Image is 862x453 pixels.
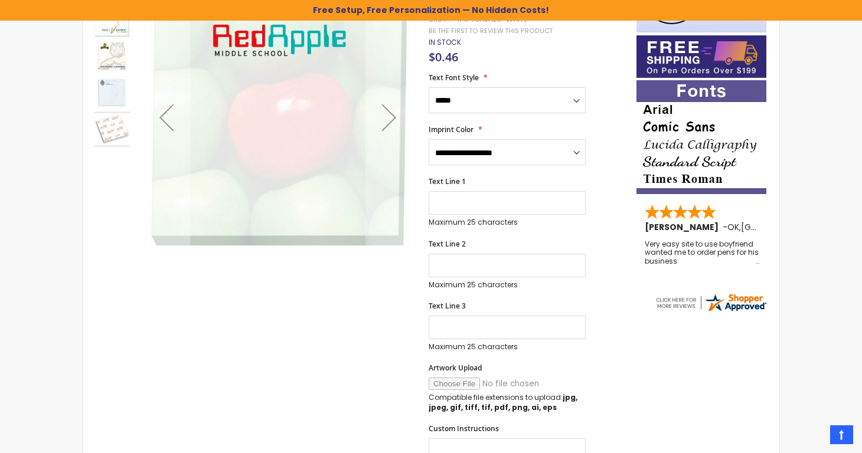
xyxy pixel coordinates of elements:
a: Be the first to review this product [429,27,553,35]
span: Imprint Color [429,124,474,134]
span: In stock [429,37,461,47]
div: Personalized Souvenir Sticky Note 3" x 3" Pad, 25 sheet - Full-Color Imprint [94,110,130,147]
span: Text Line 3 [429,301,466,311]
img: Personalized Souvenir Sticky Note 3" x 3" Pad, 25 sheet - Full-Color Imprint [94,75,130,110]
img: 4pens.com widget logo [654,292,768,313]
p: Maximum 25 characters [429,342,586,352]
a: 4pens.com certificate URL [654,306,768,316]
div: Personalized Souvenir Sticky Note 3" x 3" Pad, 25 sheet - Full-Color Imprint [94,37,131,74]
img: font-personalization-examples [636,80,766,194]
span: Text Font Style [429,73,479,83]
div: Availability [429,38,461,47]
img: Personalized Souvenir Sticky Note 3" x 3" Pad, 25 sheet - Full-Color Imprint [94,38,130,74]
span: Artwork Upload [429,363,482,373]
div: Personalized Souvenir Sticky Note 3" x 3" Pad, 25 sheet - Full-Color Imprint [94,74,131,110]
img: Free shipping on orders over $199 [636,35,766,78]
strong: jpg, jpeg, gif, tiff, tif, pdf, png, ai, eps [429,392,577,412]
span: [PERSON_NAME] [645,221,723,233]
p: Compatible file extensions to upload: [429,393,586,412]
img: Personalized Souvenir Sticky Note 3" x 3" Pad, 25 sheet - Full-Color Imprint [94,113,130,145]
p: Maximum 25 characters [429,280,586,290]
span: Text Line 1 [429,176,466,186]
span: $0.46 [429,49,458,65]
span: [GEOGRAPHIC_DATA] [741,221,828,233]
span: Custom Instructions [429,424,499,434]
span: - , [723,221,828,233]
span: Text Line 2 [429,239,466,249]
span: OK [727,221,739,233]
div: Very easy site to use boyfriend wanted me to order pens for his business [645,240,759,265]
p: Maximum 25 characters [429,218,586,227]
iframe: Google Customer Reviews [765,421,862,453]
